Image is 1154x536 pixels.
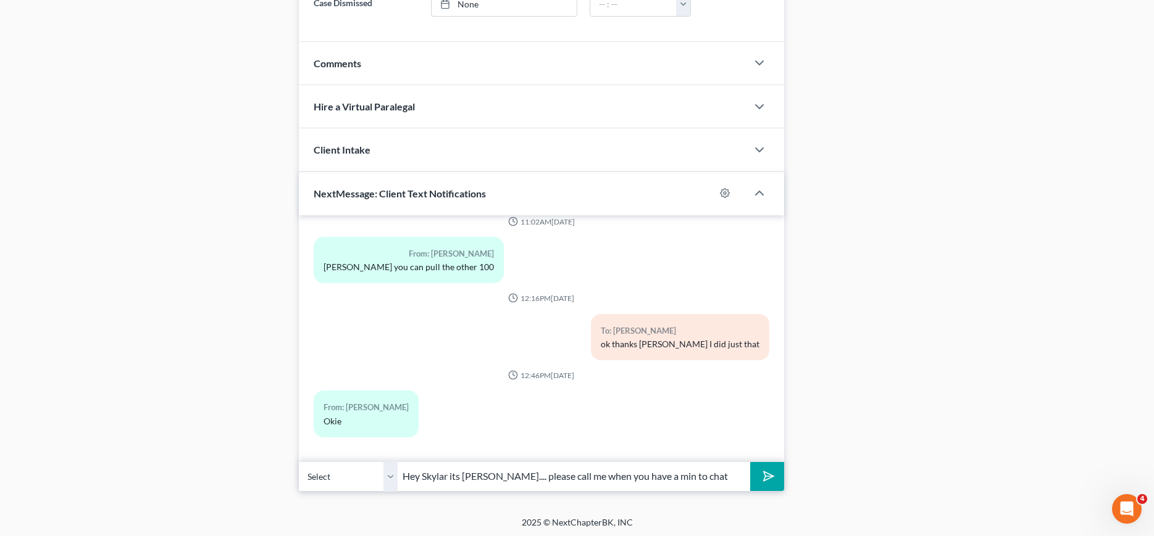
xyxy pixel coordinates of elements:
div: From: [PERSON_NAME] [324,400,409,414]
span: NextMessage: Client Text Notifications [314,188,486,199]
span: Client Intake [314,144,370,155]
div: 12:46PM[DATE] [314,370,769,381]
div: From: [PERSON_NAME] [324,247,494,261]
div: To: [PERSON_NAME] [601,324,759,338]
input: Say something... [398,461,750,492]
span: Hire a Virtual Paralegal [314,101,415,112]
div: Okie [324,415,409,427]
div: [PERSON_NAME] you can pull the other 100 [324,261,494,273]
div: 11:02AM[DATE] [314,216,769,227]
div: ok thanks [PERSON_NAME] I did just that [601,338,759,350]
span: 4 [1137,494,1147,504]
iframe: Intercom live chat [1112,494,1142,524]
div: 12:16PM[DATE] [314,293,769,303]
span: Comments [314,57,361,69]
